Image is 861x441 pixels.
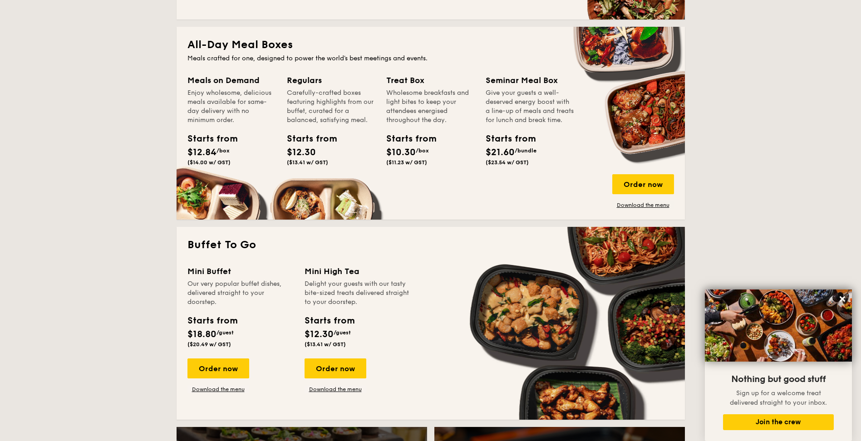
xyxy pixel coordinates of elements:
[216,329,234,336] span: /guest
[187,265,294,278] div: Mini Buffet
[287,132,328,146] div: Starts from
[486,147,515,158] span: $21.60
[305,386,366,393] a: Download the menu
[187,238,674,252] h2: Buffet To Go
[187,279,294,307] div: Our very popular buffet dishes, delivered straight to your doorstep.
[305,341,346,348] span: ($13.41 w/ GST)
[187,341,231,348] span: ($20.49 w/ GST)
[386,88,475,125] div: Wholesome breakfasts and light bites to keep your attendees energised throughout the day.
[305,329,334,340] span: $12.30
[723,414,834,430] button: Join the crew
[305,358,366,378] div: Order now
[486,88,574,125] div: Give your guests a well-deserved energy boost with a line-up of meals and treats for lunch and br...
[187,38,674,52] h2: All-Day Meal Boxes
[486,159,529,166] span: ($23.54 w/ GST)
[835,292,850,306] button: Close
[187,159,231,166] span: ($14.00 w/ GST)
[305,314,354,328] div: Starts from
[515,147,536,154] span: /bundle
[334,329,351,336] span: /guest
[305,265,411,278] div: Mini High Tea
[187,132,228,146] div: Starts from
[386,159,427,166] span: ($11.23 w/ GST)
[187,147,216,158] span: $12.84
[305,279,411,307] div: Delight your guests with our tasty bite-sized treats delivered straight to your doorstep.
[486,74,574,87] div: Seminar Meal Box
[187,74,276,87] div: Meals on Demand
[187,358,249,378] div: Order now
[386,147,416,158] span: $10.30
[386,74,475,87] div: Treat Box
[287,159,328,166] span: ($13.41 w/ GST)
[731,374,826,385] span: Nothing but good stuff
[416,147,429,154] span: /box
[612,174,674,194] div: Order now
[187,54,674,63] div: Meals crafted for one, designed to power the world's best meetings and events.
[486,132,526,146] div: Starts from
[612,201,674,209] a: Download the menu
[287,147,316,158] span: $12.30
[187,88,276,125] div: Enjoy wholesome, delicious meals available for same-day delivery with no minimum order.
[730,389,827,407] span: Sign up for a welcome treat delivered straight to your inbox.
[705,289,852,362] img: DSC07876-Edit02-Large.jpeg
[187,386,249,393] a: Download the menu
[187,329,216,340] span: $18.80
[187,314,237,328] div: Starts from
[216,147,230,154] span: /box
[287,74,375,87] div: Regulars
[386,132,427,146] div: Starts from
[287,88,375,125] div: Carefully-crafted boxes featuring highlights from our buffet, curated for a balanced, satisfying ...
